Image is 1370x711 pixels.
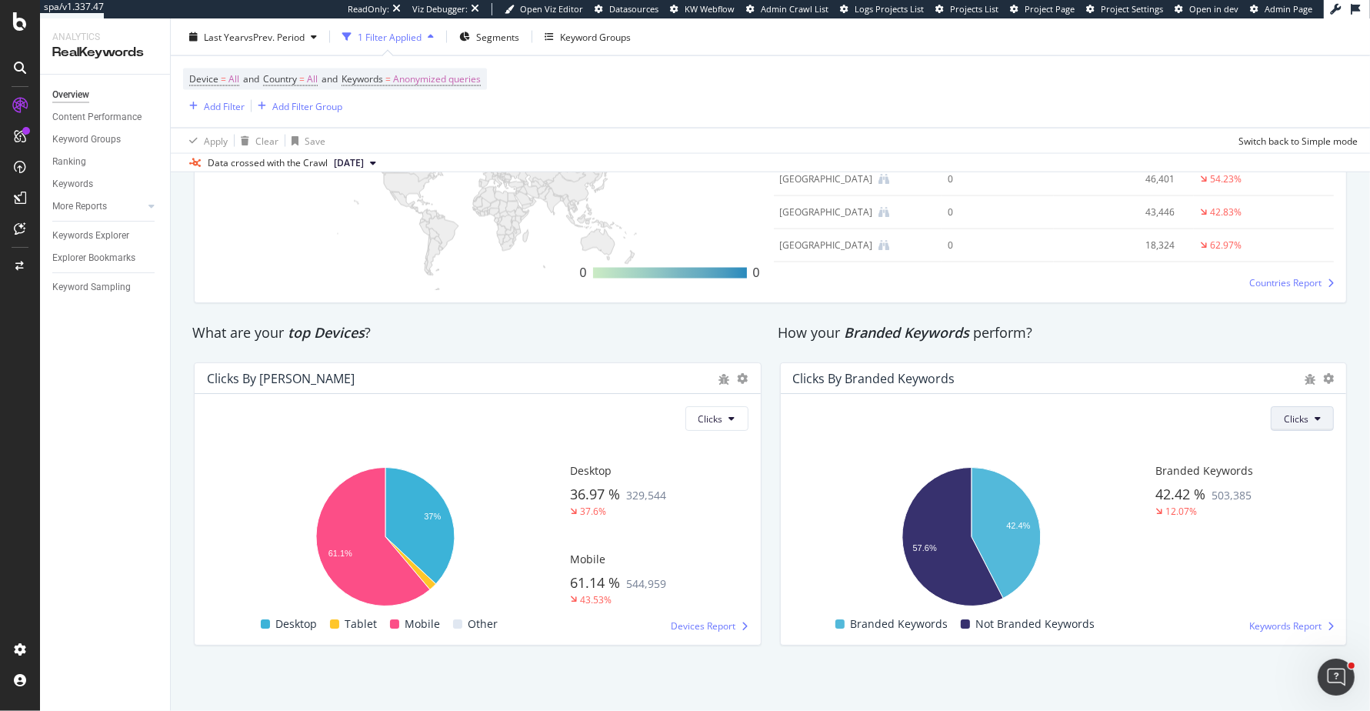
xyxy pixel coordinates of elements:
a: Content Performance [52,109,159,125]
a: Logs Projects List [840,3,924,15]
div: 0 [753,264,760,282]
span: Other [468,615,498,633]
span: = [221,72,226,85]
div: Keyword Groups [52,132,121,148]
span: Datasources [609,3,658,15]
span: Not Branded Keywords [976,615,1095,633]
a: Open Viz Editor [505,3,583,15]
button: Save [285,129,325,153]
span: Keywords Report [1249,619,1322,633]
a: Admin Crawl List [746,3,828,15]
text: 42.4% [1006,521,1030,530]
div: Clicks By Branded Keywords [793,371,955,386]
span: top Devices [288,323,365,342]
span: Segments [476,30,519,43]
div: 46,401 [1060,172,1175,186]
div: Keywords [52,176,93,192]
a: More Reports [52,199,144,215]
span: Mobile [405,615,441,633]
span: Desktop [276,615,318,633]
span: Keywords [342,72,383,85]
div: 0 [948,205,1038,219]
span: vs Prev. Period [244,30,305,43]
div: India [780,239,873,252]
a: Admin Page [1250,3,1312,15]
span: 36.97 % [570,485,620,503]
a: Keyword Groups [52,132,159,148]
button: Clicks [1271,406,1334,431]
a: Countries Report [1249,276,1334,289]
span: Logs Projects List [855,3,924,15]
span: Devices Report [672,619,736,633]
a: Keyword Sampling [52,279,159,295]
button: Apply [183,129,228,153]
div: Add Filter Group [272,99,342,112]
div: Keywords Explorer [52,228,129,244]
button: Switch back to Simple mode [1232,129,1358,153]
div: 37.6% [580,505,606,518]
div: 0 [948,172,1038,186]
a: Datasources [595,3,658,15]
div: 54.23% [1210,172,1242,186]
span: 329,544 [626,488,666,502]
text: 57.6% [912,544,936,553]
span: Device [189,72,218,85]
a: Open in dev [1175,3,1238,15]
div: ReadOnly: [348,3,389,15]
span: 61.14 % [570,573,620,592]
span: Clicks [698,412,723,426]
a: Devices Report [672,619,748,633]
text: 61.1% [328,549,352,559]
span: Tablet [345,615,378,633]
div: bug [1305,374,1315,385]
span: 544,959 [626,576,666,591]
span: = [299,72,305,85]
div: 1 Filter Applied [358,30,422,43]
span: and [243,72,259,85]
button: [DATE] [328,154,382,172]
div: Ranking [52,154,86,170]
div: 42.83% [1210,205,1242,219]
a: Project Settings [1086,3,1163,15]
span: Projects List [950,3,998,15]
span: Mobile [570,552,605,566]
span: 2025 Sep. 20th [334,156,364,170]
div: Add Filter [204,99,245,112]
span: All [228,68,239,90]
a: Keywords [52,176,159,192]
div: RealKeywords [52,44,158,62]
span: and [322,72,338,85]
button: Add Filter [183,97,245,115]
div: What are your ? [192,323,763,343]
a: Keywords Explorer [52,228,159,244]
span: Branded Keywords [1156,463,1254,478]
div: 43.53% [580,593,612,606]
span: 503,385 [1212,488,1252,502]
svg: A chart. [793,460,1150,614]
span: Branded Keywords [845,323,970,342]
div: 62.97% [1210,239,1242,252]
div: Analytics [52,31,158,44]
a: Projects List [935,3,998,15]
span: Project Page [1025,3,1075,15]
span: Clicks [1284,412,1308,426]
div: How your perform? [778,323,1349,343]
span: Project Settings [1101,3,1163,15]
span: = [385,72,391,85]
button: Clear [235,129,278,153]
div: bug [719,374,730,385]
text: 37% [424,512,441,522]
div: 12.07% [1166,505,1198,518]
span: Desktop [570,463,612,478]
span: 42.42 % [1156,485,1206,503]
button: Clicks [685,406,748,431]
span: Anonymized queries [393,68,481,90]
div: Apply [204,134,228,147]
div: Clear [255,134,278,147]
button: Last YearvsPrev. Period [183,25,323,49]
button: 1 Filter Applied [336,25,440,49]
span: Branded Keywords [851,615,948,633]
svg: A chart. [207,460,564,614]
